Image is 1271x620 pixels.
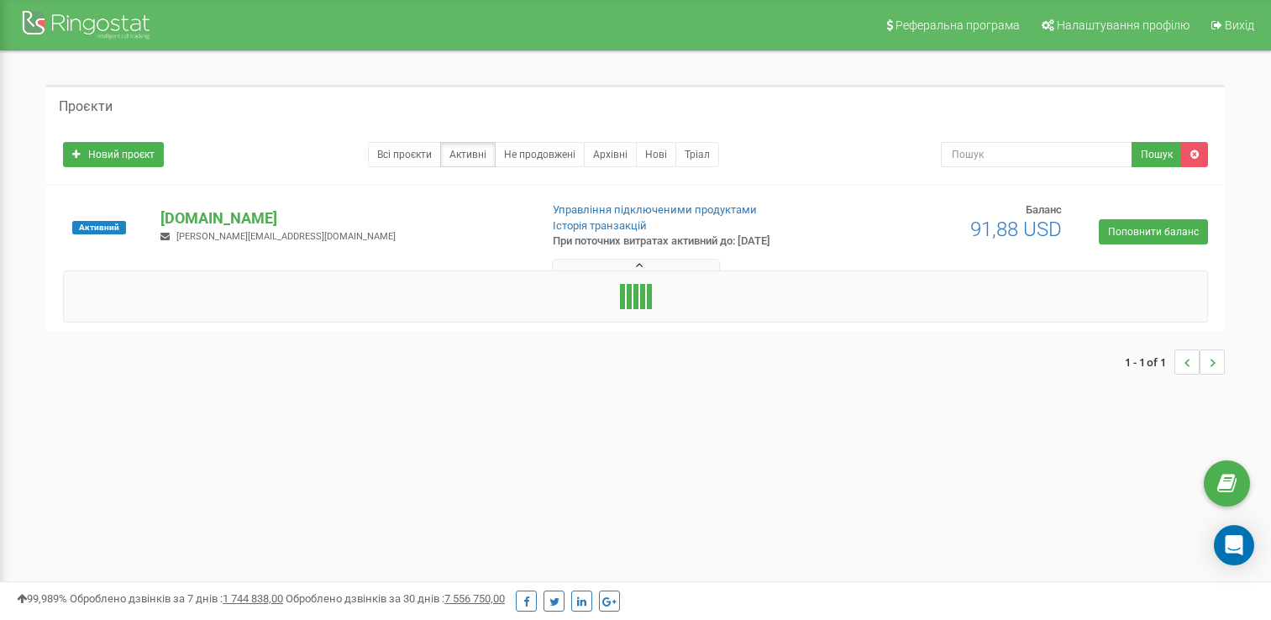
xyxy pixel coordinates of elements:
a: Нові [636,142,676,167]
span: Оброблено дзвінків за 30 днів : [286,592,505,605]
span: Вихід [1225,18,1254,32]
span: 91,88 USD [970,218,1062,241]
span: [PERSON_NAME][EMAIL_ADDRESS][DOMAIN_NAME] [176,231,396,242]
a: Тріал [675,142,719,167]
span: Налаштування профілю [1057,18,1190,32]
span: Оброблено дзвінків за 7 днів : [70,592,283,605]
span: Активний [72,221,126,234]
span: 99,989% [17,592,67,605]
a: Історія транзакцій [553,219,647,232]
a: Всі проєкти [368,142,441,167]
a: Управління підключеними продуктами [553,203,757,216]
a: Новий проєкт [63,142,164,167]
div: Open Intercom Messenger [1214,525,1254,565]
button: Пошук [1132,142,1182,167]
input: Пошук [941,142,1132,167]
p: При поточних витратах активний до: [DATE] [553,234,820,250]
a: Активні [440,142,496,167]
a: Поповнити баланс [1099,219,1208,244]
h5: Проєкти [59,99,113,114]
a: Архівні [584,142,637,167]
a: Не продовжені [495,142,585,167]
p: [DOMAIN_NAME] [160,208,525,229]
nav: ... [1125,333,1225,391]
span: Баланс [1026,203,1062,216]
u: 1 744 838,00 [223,592,283,605]
span: 1 - 1 of 1 [1125,349,1174,375]
span: Реферальна програма [895,18,1020,32]
u: 7 556 750,00 [444,592,505,605]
